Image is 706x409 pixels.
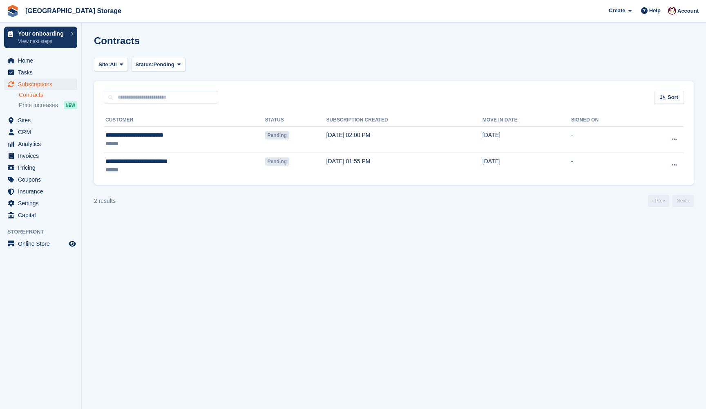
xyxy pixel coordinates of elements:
span: Online Store [18,238,67,249]
a: Your onboarding View next steps [4,27,77,48]
a: menu [4,209,77,221]
span: Pending [265,131,289,139]
div: NEW [64,101,77,109]
th: Signed on [571,114,641,127]
button: Status: Pending [131,58,185,71]
td: [DATE] 01:55 PM [326,153,483,178]
div: 2 results [94,197,116,205]
span: Status: [136,61,154,69]
span: Help [649,7,661,15]
td: [DATE] [483,153,571,178]
span: Tasks [18,67,67,78]
a: Previous [648,195,669,207]
span: Insurance [18,186,67,197]
span: Account [677,7,699,15]
a: menu [4,174,77,185]
td: [DATE] 02:00 PM [326,127,483,153]
nav: Page [646,195,695,207]
img: Andrew Lacey [668,7,676,15]
a: Preview store [67,239,77,249]
span: Pending [154,61,174,69]
a: Price increases NEW [19,101,77,110]
td: - [571,153,641,178]
span: Capital [18,209,67,221]
a: Contracts [19,91,77,99]
span: All [110,61,117,69]
a: menu [4,115,77,126]
a: menu [4,67,77,78]
span: Pending [265,157,289,166]
span: Invoices [18,150,67,162]
span: Create [609,7,625,15]
span: Site: [98,61,110,69]
a: menu [4,126,77,138]
th: Status [265,114,326,127]
span: Sort [668,93,678,101]
a: menu [4,79,77,90]
span: Home [18,55,67,66]
span: CRM [18,126,67,138]
th: Subscription created [326,114,483,127]
button: Site: All [94,58,128,71]
span: Subscriptions [18,79,67,90]
p: View next steps [18,38,67,45]
span: Settings [18,198,67,209]
th: Customer [104,114,265,127]
a: menu [4,186,77,197]
a: [GEOGRAPHIC_DATA] Storage [22,4,125,18]
span: Price increases [19,101,58,109]
h1: Contracts [94,35,140,46]
span: Storefront [7,228,81,236]
img: stora-icon-8386f47178a22dfd0bd8f6a31ec36ba5ce8667c1dd55bd0f319d3a0aa187defe.svg [7,5,19,17]
p: Your onboarding [18,31,67,36]
a: menu [4,198,77,209]
td: [DATE] [483,127,571,153]
a: Next [672,195,694,207]
a: menu [4,55,77,66]
th: Move in date [483,114,571,127]
a: menu [4,238,77,249]
a: menu [4,150,77,162]
span: Analytics [18,138,67,150]
span: Coupons [18,174,67,185]
td: - [571,127,641,153]
span: Sites [18,115,67,126]
a: menu [4,162,77,173]
a: menu [4,138,77,150]
span: Pricing [18,162,67,173]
